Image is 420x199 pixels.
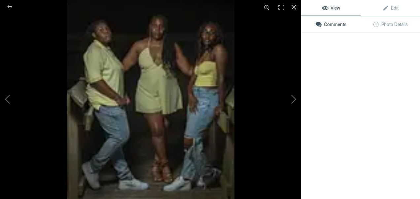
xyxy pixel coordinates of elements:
button: Next (arrow right) [252,64,301,136]
span: Comments [315,22,346,27]
span: View [322,5,340,11]
a: Photo Details [361,17,420,32]
span: Photo Details [373,22,408,27]
a: Comments [301,17,361,32]
span: Edit [382,5,399,11]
